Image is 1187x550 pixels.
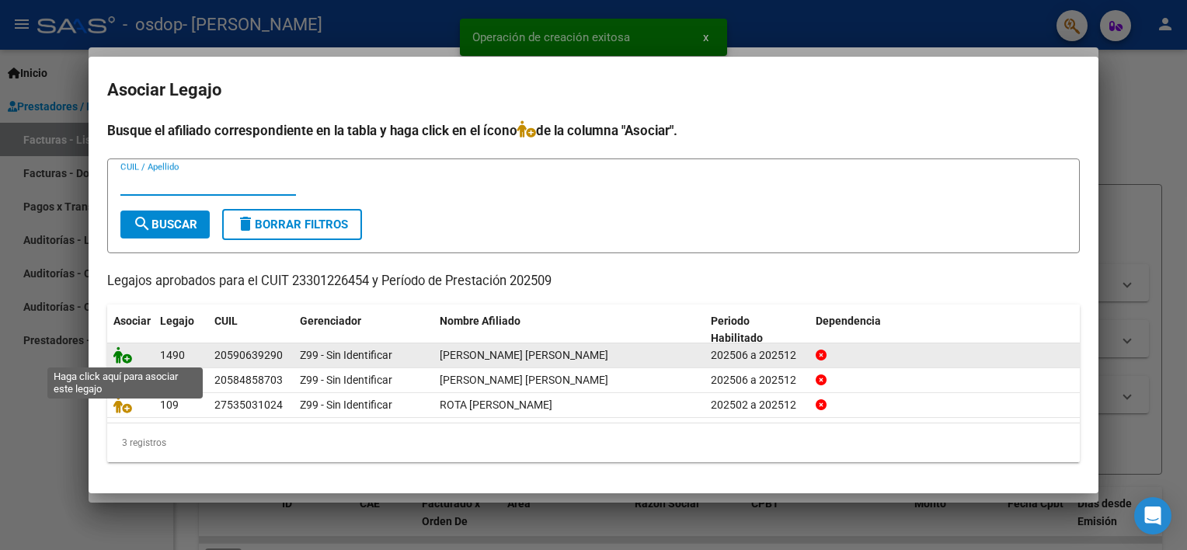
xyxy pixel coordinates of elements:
[214,346,283,364] div: 20590639290
[440,349,608,361] span: FLORES GIOVANNI THIAGO
[300,399,392,411] span: Z99 - Sin Identificar
[809,305,1081,356] datatable-header-cell: Dependencia
[711,396,803,414] div: 202502 a 202512
[120,211,210,238] button: Buscar
[433,305,705,356] datatable-header-cell: Nombre Afiliado
[133,218,197,231] span: Buscar
[107,305,154,356] datatable-header-cell: Asociar
[160,315,194,327] span: Legajo
[113,315,151,327] span: Asociar
[711,346,803,364] div: 202506 a 202512
[440,315,520,327] span: Nombre Afiliado
[160,349,185,361] span: 1490
[107,75,1080,105] h2: Asociar Legajo
[1134,497,1171,534] div: Open Intercom Messenger
[440,374,608,386] span: FABIO SOTO SAMUEL GUILLERMO
[440,399,552,411] span: ROTA BIANCA MALENA
[236,214,255,233] mat-icon: delete
[222,209,362,240] button: Borrar Filtros
[107,120,1080,141] h4: Busque el afiliado correspondiente en la tabla y haga click en el ícono de la columna "Asociar".
[711,371,803,389] div: 202506 a 202512
[160,374,179,386] span: 175
[214,315,238,327] span: CUIL
[107,272,1080,291] p: Legajos aprobados para el CUIT 23301226454 y Período de Prestación 202509
[300,315,361,327] span: Gerenciador
[711,315,763,345] span: Periodo Habilitado
[208,305,294,356] datatable-header-cell: CUIL
[300,349,392,361] span: Z99 - Sin Identificar
[107,423,1080,462] div: 3 registros
[214,371,283,389] div: 20584858703
[154,305,208,356] datatable-header-cell: Legajo
[294,305,433,356] datatable-header-cell: Gerenciador
[705,305,809,356] datatable-header-cell: Periodo Habilitado
[236,218,348,231] span: Borrar Filtros
[214,396,283,414] div: 27535031024
[133,214,151,233] mat-icon: search
[816,315,881,327] span: Dependencia
[300,374,392,386] span: Z99 - Sin Identificar
[160,399,179,411] span: 109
